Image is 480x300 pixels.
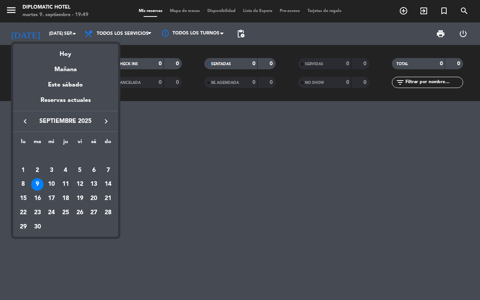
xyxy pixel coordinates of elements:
[31,164,44,177] div: 2
[16,191,30,206] td: 15 de septiembre de 2025
[87,137,101,149] th: sábado
[73,164,86,177] div: 5
[16,149,115,163] td: SEP.
[87,206,100,219] div: 27
[73,206,87,220] td: 26 de septiembre de 2025
[102,164,114,177] div: 7
[59,164,72,177] div: 4
[102,178,114,191] div: 14
[73,191,87,206] td: 19 de septiembre de 2025
[73,163,87,178] td: 5 de septiembre de 2025
[32,116,99,126] span: septiembre 2025
[87,191,101,206] td: 20 de septiembre de 2025
[101,137,115,149] th: domingo
[102,192,114,205] div: 21
[13,44,118,59] div: Hoy
[45,178,58,191] div: 10
[59,206,72,219] div: 25
[17,178,30,191] div: 8
[17,206,30,219] div: 22
[101,206,115,220] td: 28 de septiembre de 2025
[45,206,58,219] div: 24
[87,206,101,220] td: 27 de septiembre de 2025
[73,178,86,191] div: 12
[31,206,44,219] div: 23
[30,206,45,220] td: 23 de septiembre de 2025
[21,117,30,126] i: keyboard_arrow_left
[30,178,45,192] td: 9 de septiembre de 2025
[31,178,44,191] div: 9
[101,191,115,206] td: 21 de septiembre de 2025
[30,220,45,234] td: 30 de septiembre de 2025
[102,117,111,126] i: keyboard_arrow_right
[73,178,87,192] td: 12 de septiembre de 2025
[44,191,58,206] td: 17 de septiembre de 2025
[87,178,100,191] div: 13
[44,178,58,192] td: 10 de septiembre de 2025
[16,220,30,234] td: 29 de septiembre de 2025
[18,116,32,126] button: keyboard_arrow_left
[45,192,58,205] div: 17
[44,163,58,178] td: 3 de septiembre de 2025
[58,137,73,149] th: jueves
[59,178,72,191] div: 11
[87,164,100,177] div: 6
[30,163,45,178] td: 2 de septiembre de 2025
[30,137,45,149] th: martes
[102,206,114,219] div: 28
[99,116,113,126] button: keyboard_arrow_right
[13,59,118,75] div: Mañana
[31,221,44,233] div: 30
[101,178,115,192] td: 14 de septiembre de 2025
[17,192,30,205] div: 15
[13,96,118,111] div: Reservas actuales
[16,163,30,178] td: 1 de septiembre de 2025
[13,75,118,96] div: Este sábado
[73,192,86,205] div: 19
[58,178,73,192] td: 11 de septiembre de 2025
[17,164,30,177] div: 1
[30,191,45,206] td: 16 de septiembre de 2025
[73,206,86,219] div: 26
[44,137,58,149] th: miércoles
[73,137,87,149] th: viernes
[16,206,30,220] td: 22 de septiembre de 2025
[87,192,100,205] div: 20
[45,164,58,177] div: 3
[58,163,73,178] td: 4 de septiembre de 2025
[58,206,73,220] td: 25 de septiembre de 2025
[87,178,101,192] td: 13 de septiembre de 2025
[44,206,58,220] td: 24 de septiembre de 2025
[16,178,30,192] td: 8 de septiembre de 2025
[101,163,115,178] td: 7 de septiembre de 2025
[16,137,30,149] th: lunes
[58,191,73,206] td: 18 de septiembre de 2025
[17,221,30,233] div: 29
[87,163,101,178] td: 6 de septiembre de 2025
[59,192,72,205] div: 18
[31,192,44,205] div: 16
